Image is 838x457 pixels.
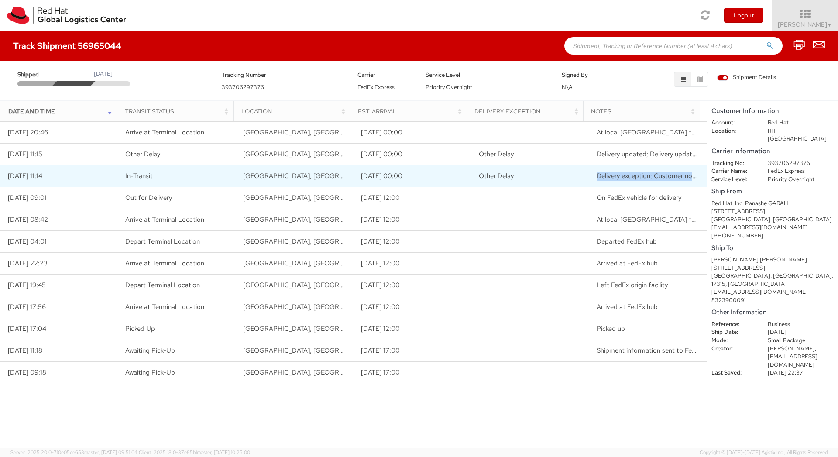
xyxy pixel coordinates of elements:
[597,259,658,268] span: Arrived at FedEx hub
[705,127,761,135] dt: Location:
[827,21,832,28] span: ▼
[125,302,204,311] span: Arrive at Terminal Location
[353,187,471,209] td: [DATE] 12:00
[711,199,834,208] div: Red Hat, Inc. Panashe GARAH
[597,302,658,311] span: Arrived at FedEx hub
[197,449,250,455] span: master, [DATE] 10:25:00
[711,244,834,252] h5: Ship To
[426,72,549,78] h5: Service Level
[562,83,573,91] span: N\A
[353,209,471,231] td: [DATE] 12:00
[222,72,345,78] h5: Tracking Number
[353,340,471,362] td: [DATE] 17:00
[705,369,761,377] dt: Last Saved:
[125,237,200,246] span: Depart Terminal Location
[700,449,828,456] span: Copyright © [DATE]-[DATE] Agistix Inc., All Rights Reserved
[10,449,137,455] span: Server: 2025.20.0-710e05ee653
[125,259,204,268] span: Arrive at Terminal Location
[711,148,834,155] h5: Carrier Information
[243,324,450,333] span: RALEIGH, NC, US
[705,328,761,337] dt: Ship Date:
[125,324,155,333] span: Picked Up
[243,259,450,268] span: MEMPHIS, TN, US
[125,368,175,377] span: Awaiting Pick-Up
[479,172,514,180] span: Other Delay
[711,107,834,115] h5: Customer Information
[711,207,834,216] div: [STREET_ADDRESS]
[357,83,395,91] span: FedEx Express
[778,21,832,28] span: [PERSON_NAME]
[597,215,708,224] span: At local FedEx facility
[562,72,617,78] h5: Signed By
[353,296,471,318] td: [DATE] 12:00
[125,215,204,224] span: Arrive at Terminal Location
[125,150,160,158] span: Other Delay
[243,193,450,202] span: YORK, PA, US
[705,167,761,175] dt: Carrier Name:
[711,264,834,272] div: [STREET_ADDRESS]
[125,281,200,289] span: Depart Terminal Location
[705,119,761,127] dt: Account:
[711,288,834,296] div: [EMAIL_ADDRESS][DOMAIN_NAME]
[705,175,761,184] dt: Service Level:
[243,368,450,377] span: RALEIGH, NC, US
[8,107,114,116] div: Date and Time
[84,449,137,455] span: master, [DATE] 09:51:04
[243,215,450,224] span: YORK, PA, US
[597,281,668,289] span: Left FedEx origin facility
[426,83,472,91] span: Priority Overnight
[243,128,450,137] span: YORK, PA, US
[705,337,761,345] dt: Mode:
[597,150,700,158] span: Delivery updated; Delivery updated
[564,37,783,55] input: Shipment, Tracking or Reference Number (at least 4 chars)
[711,232,834,240] div: [PHONE_NUMBER]
[353,275,471,296] td: [DATE] 12:00
[597,237,657,246] span: Departed FedEx hub
[474,107,580,116] div: Delivery Exception
[711,188,834,195] h5: Ship From
[243,346,450,355] span: RALEIGH, NC, US
[705,345,761,353] dt: Creator:
[479,150,514,158] span: Other Delay
[597,324,625,333] span: Picked up
[591,107,697,116] div: Notes
[125,172,153,180] span: In-Transit
[353,144,471,165] td: [DATE] 00:00
[243,150,450,158] span: YORK, PA, US
[353,362,471,384] td: [DATE] 17:00
[243,302,450,311] span: RALEIGH, NC, US
[353,122,471,144] td: [DATE] 00:00
[17,71,55,79] span: Shipped
[353,165,471,187] td: [DATE] 00:00
[353,253,471,275] td: [DATE] 12:00
[711,223,834,232] div: [EMAIL_ADDRESS][DOMAIN_NAME]
[705,159,761,168] dt: Tracking No:
[724,8,763,23] button: Logout
[241,107,347,116] div: Location
[94,70,113,78] div: [DATE]
[139,449,250,455] span: Client: 2025.18.0-37e85b1
[597,193,681,202] span: On FedEx vehicle for delivery
[597,172,777,180] span: Delivery exception; Customer not available or business closed
[243,237,450,246] span: MEMPHIS, TN, US
[125,193,172,202] span: Out for Delivery
[7,7,126,24] img: rh-logistics-00dfa346123c4ec078e1.svg
[711,296,834,305] div: 8323900091
[358,107,464,116] div: Est. Arrival
[597,346,703,355] span: Shipment information sent to FedEx
[357,72,412,78] h5: Carrier
[13,41,121,51] h4: Track Shipment 56965044
[711,309,834,316] h5: Other Information
[711,272,834,288] div: [GEOGRAPHIC_DATA], [GEOGRAPHIC_DATA], 17315, [GEOGRAPHIC_DATA]
[711,216,834,224] div: [GEOGRAPHIC_DATA], [GEOGRAPHIC_DATA]
[125,346,175,355] span: Awaiting Pick-Up
[353,231,471,253] td: [DATE] 12:00
[222,83,264,91] span: 393706297376
[768,345,816,352] span: [PERSON_NAME],
[705,320,761,329] dt: Reference:
[243,281,450,289] span: RALEIGH, NC, US
[711,256,834,264] div: [PERSON_NAME] [PERSON_NAME]
[353,318,471,340] td: [DATE] 12:00
[717,73,776,83] label: Shipment Details
[597,128,708,137] span: At local FedEx facility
